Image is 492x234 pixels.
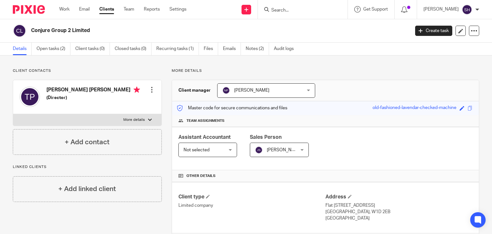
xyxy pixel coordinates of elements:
[415,26,452,36] a: Create task
[178,194,325,200] h4: Client type
[58,184,116,194] h4: + Add linked client
[177,105,287,111] p: Master code for secure communications and files
[123,117,145,122] p: More details
[178,87,211,94] h3: Client manager
[178,135,231,140] span: Assistant Accountant
[250,135,282,140] span: Sales Person
[271,8,328,13] input: Search
[169,6,186,13] a: Settings
[13,68,162,73] p: Client contacts
[186,118,225,123] span: Team assignments
[79,6,90,13] a: Email
[325,215,472,221] p: [GEOGRAPHIC_DATA]
[184,148,209,152] span: Not selected
[204,43,218,55] a: Files
[325,202,472,209] p: Flat [STREET_ADDRESS]
[172,68,479,73] p: More details
[234,88,269,93] span: [PERSON_NAME]
[156,43,199,55] a: Recurring tasks (1)
[255,146,263,154] img: svg%3E
[178,202,325,209] p: Limited company
[13,164,162,170] p: Linked clients
[423,6,459,13] p: [PERSON_NAME]
[13,5,45,14] img: Pixie
[186,173,216,179] span: Other details
[144,6,160,13] a: Reports
[46,87,140,95] h4: [PERSON_NAME] [PERSON_NAME]
[462,4,472,15] img: svg%3E
[363,7,388,12] span: Get Support
[223,43,241,55] a: Emails
[75,43,110,55] a: Client tasks (0)
[274,43,299,55] a: Audit logs
[134,87,140,93] i: Primary
[325,194,472,200] h4: Address
[267,148,302,152] span: [PERSON_NAME]
[13,43,32,55] a: Details
[65,137,110,147] h4: + Add contact
[37,43,70,55] a: Open tasks (2)
[59,6,70,13] a: Work
[46,95,140,101] h5: (Director)
[373,104,456,112] div: old-fashioned-lavendar-checked-machine
[246,43,269,55] a: Notes (2)
[13,24,26,38] img: svg%3E
[325,209,472,215] p: [GEOGRAPHIC_DATA], W1D 2EB
[115,43,152,55] a: Closed tasks (0)
[31,27,331,34] h2: Conjure Group 2 Limited
[222,87,230,94] img: svg%3E
[124,6,134,13] a: Team
[20,87,40,107] img: svg%3E
[99,6,114,13] a: Clients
